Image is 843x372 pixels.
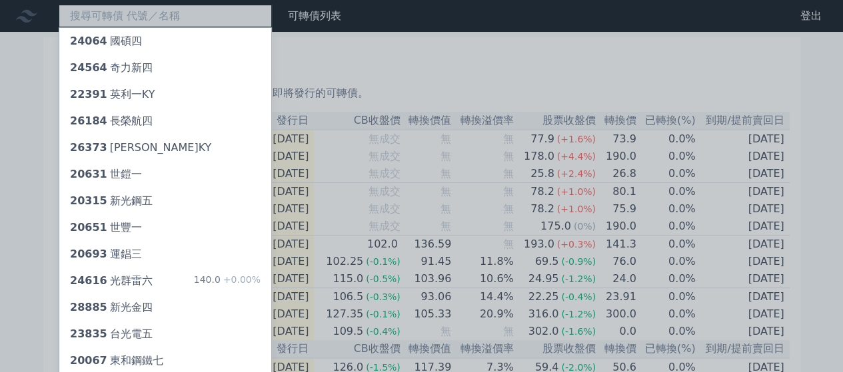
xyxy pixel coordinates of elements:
div: 運錩三 [70,246,142,262]
div: 國碩四 [70,33,142,49]
a: 20631世鎧一 [59,161,271,188]
span: 24564 [70,61,107,74]
span: 20631 [70,168,107,180]
span: 22391 [70,88,107,100]
div: 奇力新四 [70,60,153,76]
a: 26184長榮航四 [59,108,271,134]
span: +0.00% [221,274,261,285]
div: 世鎧一 [70,166,142,182]
span: 28885 [70,301,107,313]
a: 20693運錩三 [59,241,271,268]
span: 26184 [70,114,107,127]
div: 英利一KY [70,87,155,102]
a: 26373[PERSON_NAME]KY [59,134,271,161]
div: 長榮航四 [70,113,153,129]
div: 世豐一 [70,220,142,236]
a: 28885新光金四 [59,294,271,321]
div: 新光鋼五 [70,193,153,209]
span: 24616 [70,274,107,287]
div: 台光電五 [70,326,153,342]
span: 20067 [70,354,107,367]
span: 20651 [70,221,107,234]
span: 24064 [70,35,107,47]
a: 24064國碩四 [59,28,271,55]
a: 23835台光電五 [59,321,271,347]
a: 20315新光鋼五 [59,188,271,214]
div: [PERSON_NAME]KY [70,140,211,156]
span: 23835 [70,327,107,340]
span: 26373 [70,141,107,154]
a: 22391英利一KY [59,81,271,108]
span: 20315 [70,194,107,207]
div: 光群雷六 [70,273,153,289]
div: 140.0 [194,273,261,289]
div: 新光金四 [70,299,153,315]
a: 20651世豐一 [59,214,271,241]
span: 20693 [70,248,107,260]
a: 24564奇力新四 [59,55,271,81]
a: 24616光群雷六 140.0+0.00% [59,268,271,294]
div: 東和鋼鐵七 [70,353,163,369]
